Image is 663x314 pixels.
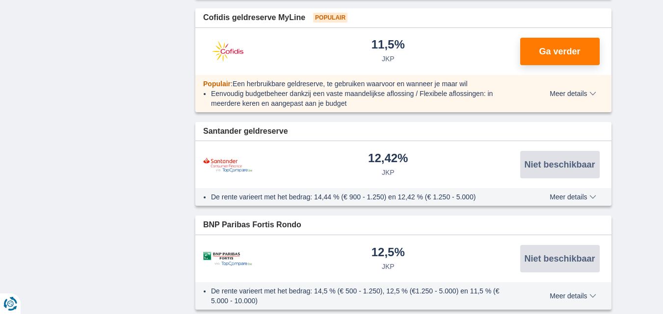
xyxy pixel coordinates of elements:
[524,254,595,263] span: Niet beschikbaar
[195,79,522,89] div: :
[382,168,395,177] div: JKP
[203,126,288,137] span: Santander geldreserve
[233,80,468,88] span: Een herbruikbare geldreserve, te gebruiken waarvoor en wanneer je maar wil
[539,47,580,56] span: Ga verder
[520,38,600,65] button: Ga verder
[313,13,347,23] span: Populair
[542,193,603,201] button: Meer details
[550,292,596,299] span: Meer details
[371,246,405,260] div: 12,5%
[382,262,395,271] div: JKP
[520,151,600,178] button: Niet beschikbaar
[542,292,603,300] button: Meer details
[203,12,305,24] span: Cofidis geldreserve MyLine
[211,192,514,202] li: De rente varieert met het bedrag: 14,44 % (€ 900 - 1.250) en 12,42 % (€ 1.250 - 5.000)
[203,252,252,266] img: product.pl.alt BNP Paribas Fortis
[520,245,600,272] button: Niet beschikbaar
[382,54,395,64] div: JKP
[368,152,408,166] div: 12,42%
[524,160,595,169] span: Niet beschikbaar
[203,157,252,172] img: product.pl.alt Santander
[550,193,596,200] span: Meer details
[211,286,514,306] li: De rente varieert met het bedrag: 14,5 % (€ 500 - 1.250), 12,5 % (€1.250 - 5.000) en 11,5 % (€ 5....
[203,39,252,64] img: product.pl.alt Cofidis
[542,90,603,97] button: Meer details
[211,89,514,108] li: Eenvoudig budgetbeheer dankzij een vaste maandelijkse aflossing / Flexibele aflossingen: in meerd...
[203,80,231,88] span: Populair
[371,39,405,52] div: 11,5%
[550,90,596,97] span: Meer details
[203,219,301,231] span: BNP Paribas Fortis Rondo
